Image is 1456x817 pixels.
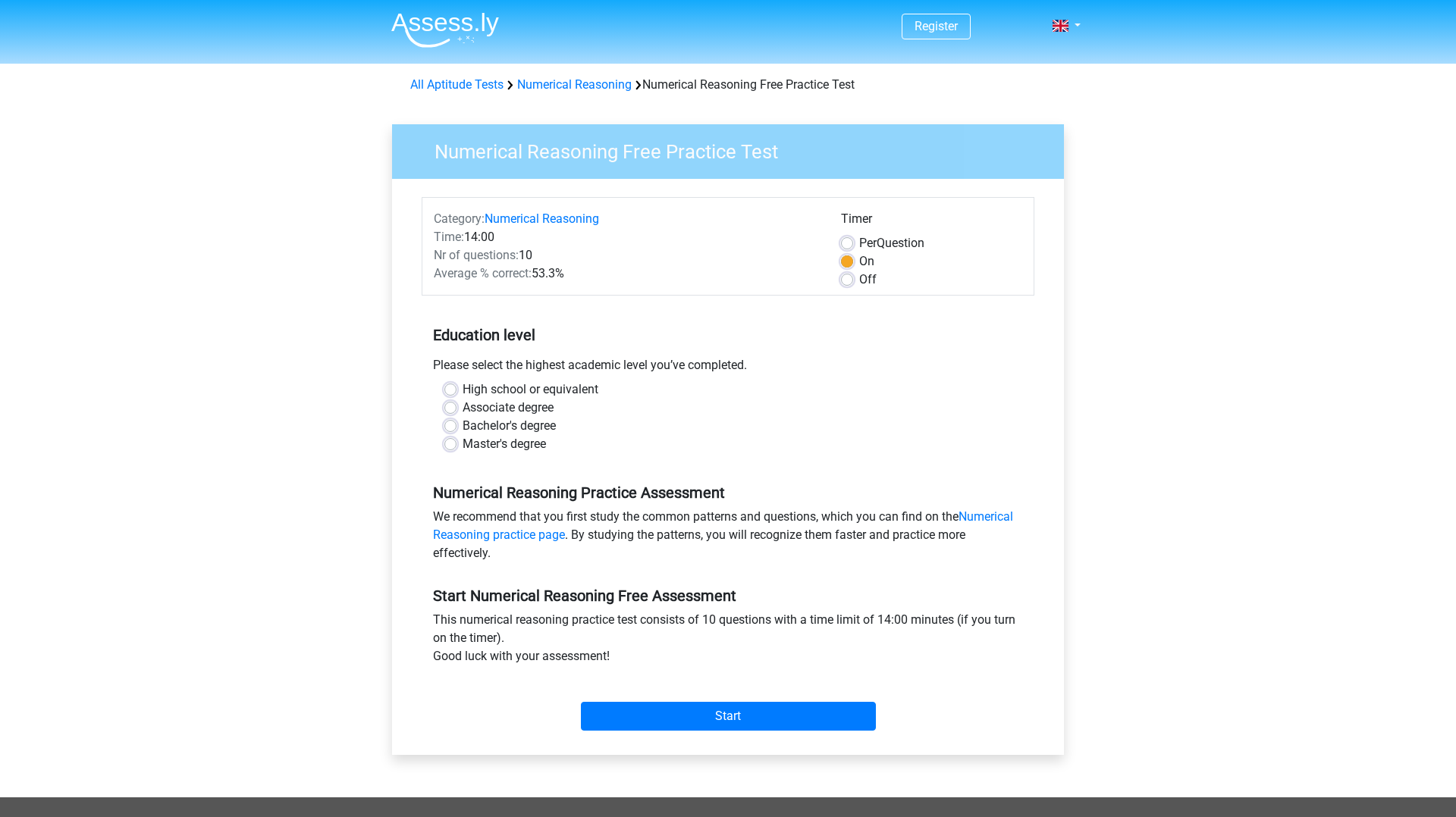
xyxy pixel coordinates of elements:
label: Associate degree [463,399,554,417]
h5: Numerical Reasoning Practice Assessment [433,484,1023,502]
div: We recommend that you first study the common patterns and questions, which you can find on the . ... [422,508,1034,568]
a: Numerical Reasoning [485,211,599,226]
a: All Aptitude Tests [410,77,504,92]
label: Master's degree [463,435,546,453]
label: Question [859,234,924,252]
label: High school or equivalent [463,380,598,399]
div: 10 [422,246,830,265]
div: This numerical reasoning practice test consists of 10 questions with a time limit of 14:00 minute... [422,611,1034,671]
span: Category: [434,211,485,226]
span: Time: [434,230,464,244]
input: Start [581,702,876,731]
div: Numerical Reasoning Free Practice Test [404,76,1052,94]
label: Bachelor's degree [463,417,556,435]
img: Assessly [391,12,499,48]
div: Timer [841,210,1022,234]
a: Numerical Reasoning [517,77,632,92]
label: Off [859,271,877,289]
h3: Numerical Reasoning Free Practice Test [416,134,1053,164]
h5: Education level [433,320,1023,350]
a: Register [915,19,958,33]
div: 14:00 [422,228,830,246]
div: 53.3% [422,265,830,283]
div: Please select the highest academic level you’ve completed. [422,356,1034,380]
span: Average % correct: [434,266,532,280]
span: Per [859,236,877,250]
h5: Start Numerical Reasoning Free Assessment [433,587,1023,605]
label: On [859,252,874,271]
span: Nr of questions: [434,248,519,262]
